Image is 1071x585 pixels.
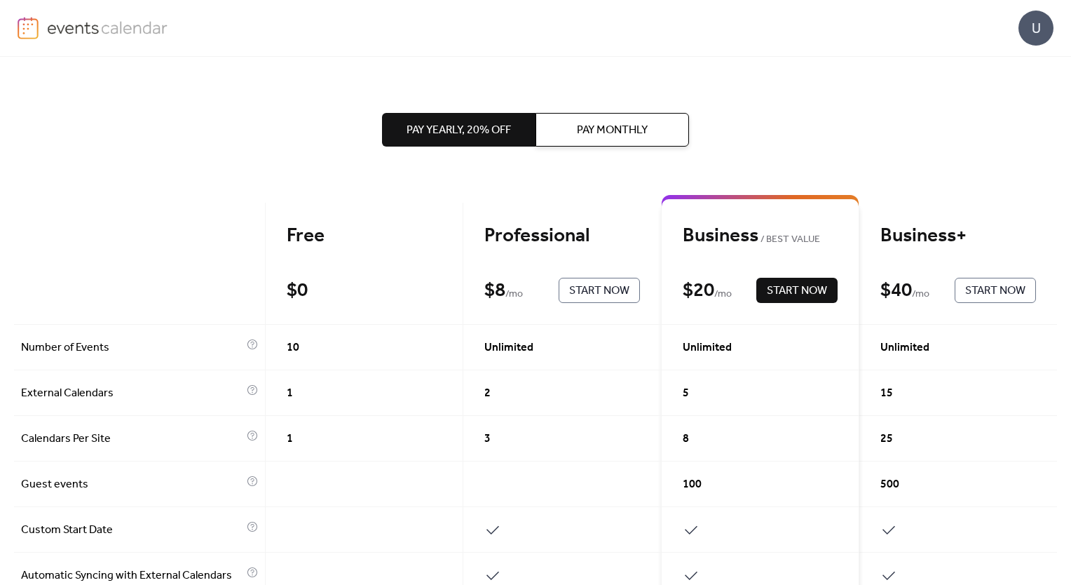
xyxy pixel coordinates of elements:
button: Start Now [559,278,640,303]
div: $ 20 [683,278,714,303]
span: 8 [683,431,689,448]
span: Calendars Per Site [21,431,243,448]
button: Pay Yearly, 20% off [382,113,535,147]
span: External Calendars [21,385,243,402]
div: $ 8 [484,278,505,303]
span: 2 [484,385,491,402]
span: 5 [683,385,689,402]
span: 500 [880,476,899,493]
span: BEST VALUE [758,231,821,248]
span: Unlimited [683,339,732,356]
span: Automatic Syncing with External Calendars [21,567,243,584]
span: / mo [505,286,523,303]
span: 100 [683,476,702,493]
span: Pay Monthly [577,122,648,139]
button: Start Now [756,278,838,303]
span: 1 [287,431,293,448]
span: 1 [287,385,293,402]
span: 10 [287,339,299,356]
span: / mo [912,286,929,303]
span: Start Now [767,283,827,300]
div: $ 40 [880,278,912,303]
span: 25 [880,431,893,448]
span: Unlimited [880,339,929,356]
span: Guest events [21,476,243,493]
button: Start Now [955,278,1036,303]
span: 3 [484,431,491,448]
img: logo [18,17,39,39]
span: 15 [880,385,893,402]
span: / mo [714,286,732,303]
button: Pay Monthly [535,113,689,147]
div: $ 0 [287,278,308,303]
span: Start Now [569,283,629,300]
div: Professional [484,224,640,248]
img: logo-type [47,17,168,38]
div: Free [287,224,442,248]
div: U [1018,11,1053,46]
div: Business [683,224,838,248]
span: Unlimited [484,339,533,356]
div: Business+ [880,224,1036,248]
span: Pay Yearly, 20% off [407,122,511,139]
span: Number of Events [21,339,243,356]
span: Custom Start Date [21,522,243,539]
span: Start Now [965,283,1025,300]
